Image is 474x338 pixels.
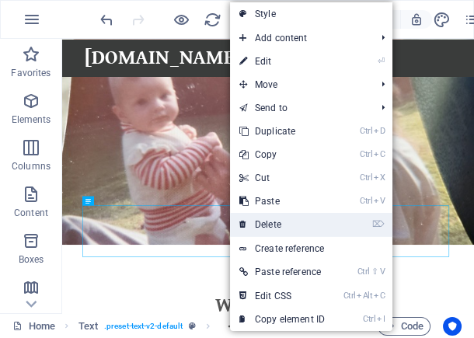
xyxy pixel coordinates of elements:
a: ⏎Edit [230,50,334,73]
i: Ctrl [360,172,372,183]
span: Click to select. Double-click to edit [78,317,98,336]
a: Create reference [230,237,392,260]
i: C [374,149,385,159]
i: Design (Ctrl+Alt+Y) [433,11,451,29]
i: X [374,172,385,183]
button: Click here to leave preview mode and continue editing [172,10,190,29]
i: D [374,126,385,136]
p: Content [14,207,48,219]
p: Elements [12,113,51,126]
button: Code [378,317,430,336]
p: Boxes [19,253,44,266]
a: Click to cancel selection. Double-click to open Pages [12,317,55,336]
i: ⌦ [372,219,385,229]
a: CtrlVPaste [230,190,334,213]
i: Ctrl [343,291,356,301]
i: This element is a customizable preset [189,322,196,330]
i: Ctrl [360,149,372,159]
p: Favorites [11,67,51,79]
button: reload [203,10,221,29]
i: Ctrl [357,267,370,277]
a: CtrlXCut [230,166,334,190]
p: Columns [12,160,51,172]
a: Ctrl⇧VPaste reference [230,260,334,284]
i: I [377,314,385,324]
i: Ctrl [363,314,375,324]
i: Reload page [204,11,221,29]
a: Send to [230,96,369,120]
i: Undo: Add element (Ctrl+Z) [98,11,116,29]
i: V [380,267,385,277]
a: CtrlICopy element ID [230,308,334,331]
button: undo [97,10,116,29]
a: CtrlAltCEdit CSS [230,284,334,308]
i: V [374,196,385,206]
i: ⏎ [378,56,385,66]
button: Usercentrics [443,317,462,336]
span: Code [385,317,423,336]
i: ⇧ [371,267,378,277]
button: design [432,10,451,29]
i: C [374,291,385,301]
span: : [351,320,354,332]
a: CtrlCCopy [230,143,334,166]
span: Add content [230,26,369,50]
span: Move [230,73,369,96]
i: Alt [357,291,372,301]
a: ⌦Delete [230,213,334,236]
a: CtrlDDuplicate [230,120,334,143]
a: Style [230,2,392,26]
span: . preset-text-v2-default [104,317,183,336]
i: Ctrl [360,126,372,136]
i: Ctrl [360,196,372,206]
nav: breadcrumb [78,317,246,336]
